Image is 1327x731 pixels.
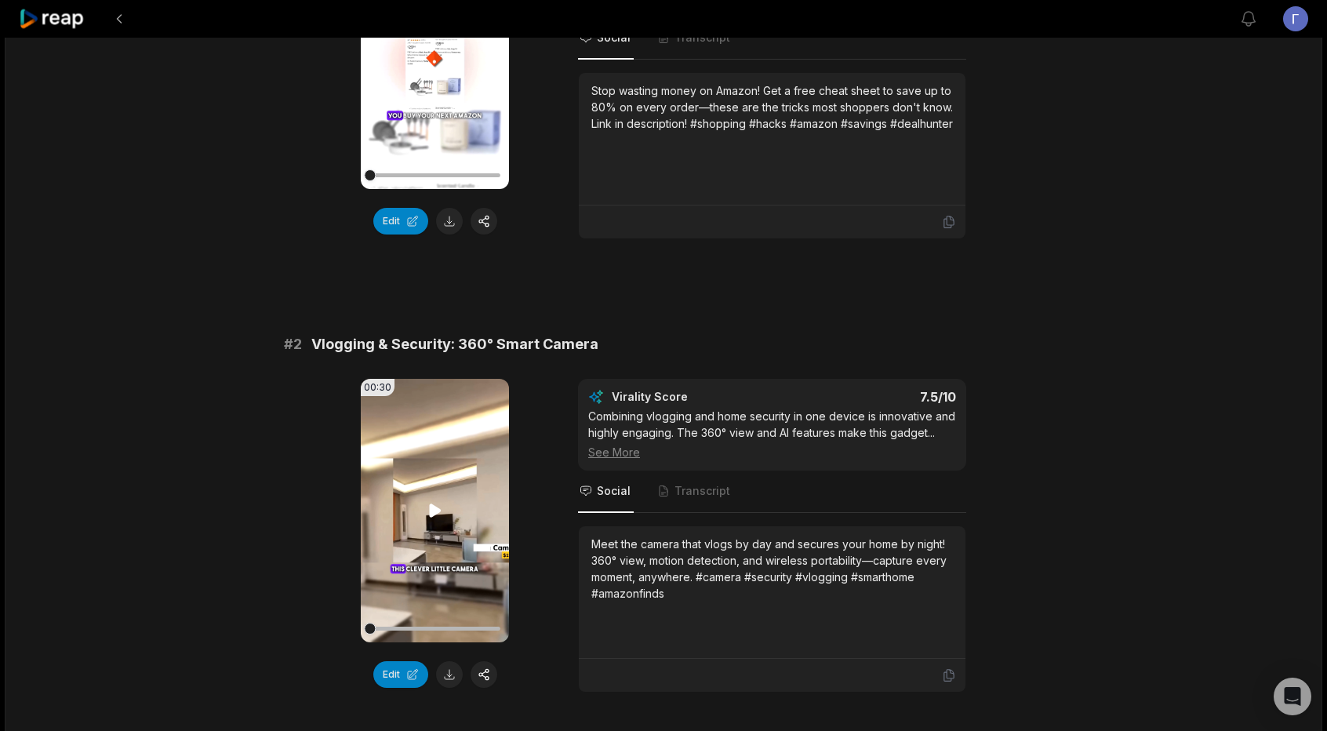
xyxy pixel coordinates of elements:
div: 7.5 /10 [788,389,957,405]
nav: Tabs [578,17,966,60]
span: Transcript [674,30,730,45]
span: Transcript [674,483,730,499]
div: See More [588,444,956,460]
div: Meet the camera that vlogs by day and secures your home by night! 360° view, motion detection, an... [591,536,953,602]
div: Open Intercom Messenger [1274,678,1311,715]
div: Combining vlogging and home security in one device is innovative and highly engaging. The 360° vi... [588,408,956,460]
span: Social [597,30,631,45]
button: Edit [373,661,428,688]
div: Stop wasting money on Amazon! Get a free cheat sheet to save up to 80% on every order—these are t... [591,82,953,132]
button: Edit [373,208,428,235]
nav: Tabs [578,471,966,513]
video: Your browser does not support mp4 format. [361,379,509,642]
div: Virality Score [612,389,780,405]
span: Vlogging & Security: 360° Smart Camera [311,333,598,355]
span: Social [597,483,631,499]
span: # 2 [284,333,302,355]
